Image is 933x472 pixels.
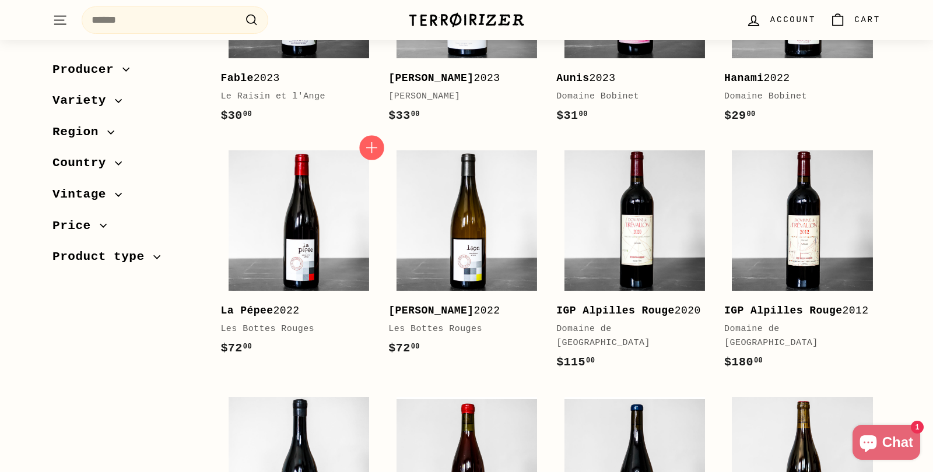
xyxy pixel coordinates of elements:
[724,305,843,316] b: IGP Alpilles Rouge
[754,357,763,365] sup: 00
[724,70,869,87] div: 2022
[52,60,122,80] span: Producer
[746,110,755,118] sup: 00
[388,143,545,369] a: [PERSON_NAME]2022Les Bottes Rouges
[556,72,589,84] b: Aunis
[52,245,202,276] button: Product type
[52,151,202,182] button: Country
[724,302,869,319] div: 2012
[220,143,377,369] a: La Pépee2022Les Bottes Rouges
[724,109,756,122] span: $29
[388,90,533,104] div: [PERSON_NAME]
[52,216,100,236] span: Price
[52,182,202,213] button: Vintage
[52,154,115,174] span: Country
[388,302,533,319] div: 2022
[849,425,924,463] inbox-online-store-chat: Shopify online store chat
[586,357,595,365] sup: 00
[52,248,153,267] span: Product type
[52,213,202,245] button: Price
[770,13,816,26] span: Account
[411,343,420,351] sup: 00
[220,305,273,316] b: La Pépee
[220,322,365,336] div: Les Bottes Rouges
[52,89,202,120] button: Variety
[220,90,365,104] div: Le Raisin et l'Ange
[823,3,888,37] a: Cart
[52,185,115,205] span: Vintage
[724,72,764,84] b: Hanami
[388,322,533,336] div: Les Bottes Rouges
[556,109,588,122] span: $31
[388,305,473,316] b: [PERSON_NAME]
[556,90,701,104] div: Domaine Bobinet
[724,143,881,383] a: IGP Alpilles Rouge2012Domaine de [GEOGRAPHIC_DATA]
[52,122,107,142] span: Region
[556,355,595,369] span: $115
[739,3,823,37] a: Account
[243,110,252,118] sup: 00
[579,110,588,118] sup: 00
[388,70,533,87] div: 2023
[388,341,420,355] span: $72
[52,119,202,151] button: Region
[556,302,701,319] div: 2020
[220,72,253,84] b: Fable
[388,72,473,84] b: [PERSON_NAME]
[220,341,252,355] span: $72
[52,57,202,89] button: Producer
[556,305,675,316] b: IGP Alpilles Rouge
[556,143,713,383] a: IGP Alpilles Rouge2020Domaine de [GEOGRAPHIC_DATA]
[52,91,115,111] span: Variety
[388,109,420,122] span: $33
[854,13,881,26] span: Cart
[220,70,365,87] div: 2023
[724,322,869,350] div: Domaine de [GEOGRAPHIC_DATA]
[243,343,252,351] sup: 00
[556,322,701,350] div: Domaine de [GEOGRAPHIC_DATA]
[724,90,869,104] div: Domaine Bobinet
[411,110,420,118] sup: 00
[220,302,365,319] div: 2022
[556,70,701,87] div: 2023
[724,355,763,369] span: $180
[220,109,252,122] span: $30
